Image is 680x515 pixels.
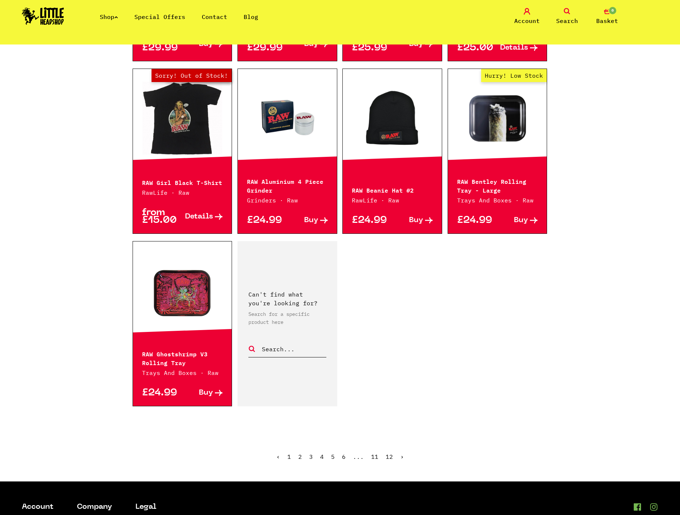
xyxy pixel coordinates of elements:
[596,16,618,25] span: Basket
[261,344,326,354] input: Search...
[352,185,433,194] p: RAW Beanie Hat #2
[498,44,538,52] a: Details
[352,196,433,205] p: RawLife · Raw
[287,453,291,460] a: 1
[182,389,223,397] a: Buy
[589,8,625,25] a: 0 Basket
[352,217,392,224] p: £24.99
[135,503,161,511] li: Legal
[247,177,328,194] p: RAW Aluminium 4 Piece Grinder
[320,453,324,460] a: 4
[514,16,540,25] span: Account
[142,349,223,367] p: RAW Ghostshrimp V3 Rolling Tray
[309,453,313,460] span: 3
[342,453,346,460] a: 6
[142,188,223,197] p: RawLife · Raw
[152,69,232,82] span: Sorry! Out of Stock!
[457,217,498,224] p: £24.99
[142,178,223,186] p: RAW Girl Black T-Shirt
[22,503,54,511] li: Account
[199,389,213,397] span: Buy
[514,217,528,224] span: Buy
[500,44,528,52] span: Details
[276,453,280,460] a: « Previous
[142,36,182,52] p: from £29.99
[100,13,118,20] a: Shop
[77,503,112,511] li: Company
[457,44,498,52] p: £25.00
[142,389,182,397] p: £24.99
[331,453,335,460] a: 5
[353,453,364,460] span: ...
[133,82,232,155] a: Out of Stock Hurry! Low Stock Sorry! Out of Stock!
[481,69,547,82] span: Hurry! Low Stock
[352,36,392,52] p: from £25.99
[244,13,258,20] a: Blog
[287,217,328,224] a: Buy
[142,368,223,377] p: Trays And Boxes · Raw
[457,177,538,194] p: RAW Bentley Rolling Tray - Large
[608,6,617,15] span: 0
[448,82,547,155] a: Hurry! Low Stock
[185,213,213,221] span: Details
[371,453,378,460] a: 11
[556,16,578,25] span: Search
[392,217,433,224] a: Buy
[386,453,393,460] a: 12
[142,209,182,224] p: from £15.00
[498,217,538,224] a: Buy
[134,13,185,20] a: Special Offers
[248,290,326,307] p: Can't find what you're looking for?
[304,217,318,224] span: Buy
[549,8,585,25] a: Search
[182,209,223,224] a: Details
[247,36,287,52] p: from £29.99
[202,13,227,20] a: Contact
[22,7,64,25] img: Little Head Shop Logo
[457,196,538,205] p: Trays And Boxes · Raw
[400,453,404,460] a: Next »
[247,196,328,205] p: Grinders · Raw
[248,310,326,326] p: Search for a specific product here
[247,217,287,224] p: £24.99
[409,217,423,224] span: Buy
[298,453,302,460] a: 2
